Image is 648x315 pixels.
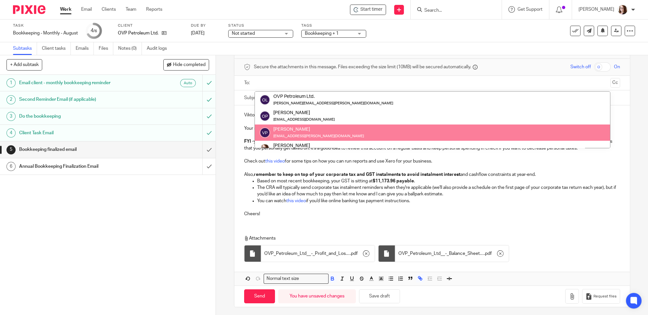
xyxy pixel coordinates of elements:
[93,29,97,33] small: /6
[273,110,335,116] div: [PERSON_NAME]
[244,158,620,164] p: Check out for some tips on how you can run reports and use Xero for your business.
[593,294,617,299] span: Request files
[244,289,275,303] input: Send
[570,64,591,70] span: Switch off
[6,112,16,121] div: 3
[118,23,183,28] label: Client
[81,6,92,13] a: Email
[91,27,97,34] div: 4
[126,6,136,13] a: Team
[360,6,382,13] span: Start timer
[260,144,270,154] img: Kelsey%20Website-compressed%20Resized.jpg
[191,31,205,35] span: [DATE]
[6,128,16,138] div: 4
[395,245,509,262] div: .
[517,7,542,12] span: Get Support
[614,64,620,70] span: On
[244,112,620,118] p: Viktoriia ,
[278,289,356,303] div: You have unsaved changes
[579,6,614,13] p: [PERSON_NAME]
[244,204,620,217] p: Cheers!
[102,6,116,13] a: Clients
[350,5,386,15] div: OVP Petroleum Ltd. - Bookkeeping - Monthly - August
[19,145,137,154] h1: Bookkeeping finalized email
[19,78,137,88] h1: Email client - monthly bookkeeping reminder
[254,64,471,70] span: Secure the attachments in this message. Files exceeding the size limit (10MB) will be secured aut...
[260,127,270,138] img: svg%3E
[42,42,71,55] a: Client tasks
[163,59,209,70] button: Hide completed
[359,289,400,303] button: Save draft
[13,30,78,36] div: Bookkeeping - Monthly - August
[273,142,364,149] div: [PERSON_NAME]
[60,6,71,13] a: Work
[260,95,270,105] img: svg%3E
[257,184,620,198] p: The CRA will typically send corporate tax instalment reminders when they're applicable (we'll als...
[398,250,484,257] span: OVP_Petroleum_Ltd__-_Balance_Sheet (11)
[173,62,206,68] span: Hide completed
[485,250,492,257] span: pdf
[617,5,628,15] img: Kelsey%20Website-compressed%20Resized.jpg
[257,178,620,184] p: Based on most recent bookkeeping, your GST is sitting at .
[228,23,293,28] label: Status
[273,118,335,121] small: [EMAIL_ADDRESS][DOMAIN_NAME]
[99,42,113,55] a: Files
[424,8,482,14] input: Search
[6,95,16,104] div: 2
[273,134,364,138] small: [EMAIL_ADDRESS][PERSON_NAME][DOMAIN_NAME]
[118,42,142,55] a: Notes (0)
[191,23,220,28] label: Due by
[6,59,42,70] button: + Add subtask
[244,139,254,144] strong: FYI -
[13,42,37,55] a: Subtasks
[264,250,350,257] span: OVP_Petroleum_Ltd__-_Profit_and_Loss (10)
[13,5,45,14] img: Pixie
[582,289,620,304] button: Request files
[273,93,393,100] div: OVP Petroleum Ltd.
[19,162,137,171] h1: Annual Bookkeeping Finalization Email
[6,145,16,154] div: 5
[264,274,329,284] div: Search for option
[19,95,137,104] h1: Second Reminder Email (if applicable)
[76,42,94,55] a: Emails
[180,79,196,87] div: Auto
[118,30,158,36] p: OVP Petroleum Ltd.
[244,235,606,242] p: Attachments
[244,80,251,86] label: To:
[301,275,325,282] input: Search for option
[19,128,137,138] h1: Client Task Email
[260,111,270,121] img: svg%3E
[6,78,16,87] div: 1
[6,162,16,171] div: 6
[610,78,620,88] button: Cc
[286,199,306,203] a: this video
[265,275,301,282] span: Normal text size
[232,31,255,36] span: Not started
[273,101,393,105] small: [PERSON_NAME][EMAIL_ADDRESS][PERSON_NAME][DOMAIN_NAME]
[244,125,620,132] p: Your records are all up to date! Check out the attached financial reports and let me know if you'...
[373,179,414,183] strong: $11,173.96 payable
[273,126,364,132] div: [PERSON_NAME]
[261,245,375,262] div: .
[244,138,620,151] p: your shareholder loan account is currently at $4155.01. This account tracks all personal expenses...
[13,23,78,28] label: Task
[244,95,261,101] label: Subject:
[147,42,172,55] a: Audit logs
[301,23,366,28] label: Tags
[19,112,137,121] h1: Do the bookkeeping
[257,198,620,204] p: You can watch if you'd like online banking tax payment instructions.
[351,250,358,257] span: pdf
[305,31,339,36] span: Bookkeeping + 1
[146,6,162,13] a: Reports
[254,172,460,177] strong: remember to keep on top of your corporate tax and GST instalments to avoid instalment interest
[244,171,620,178] p: Also, and cashflow constraints at year-end.
[265,159,285,164] a: this video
